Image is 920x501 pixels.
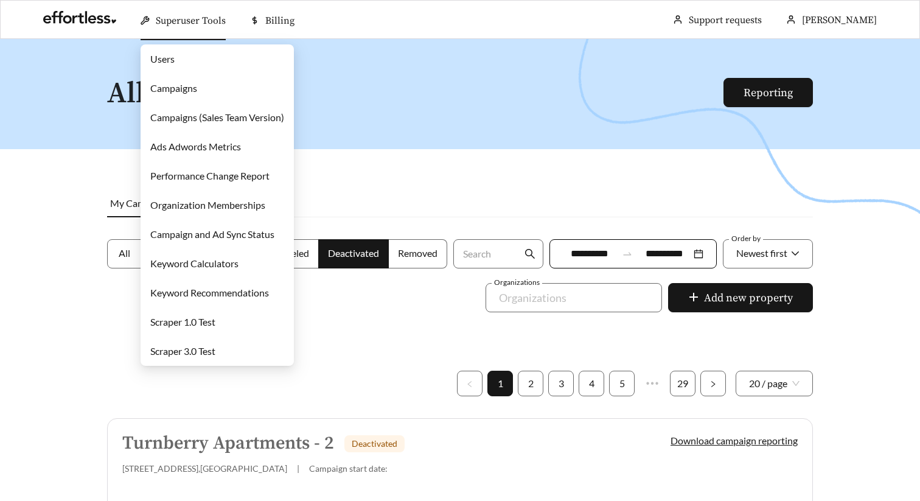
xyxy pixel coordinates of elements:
[524,248,535,259] span: search
[466,380,473,388] span: left
[744,86,793,100] a: Reporting
[518,371,543,396] li: 2
[487,371,513,396] li: 1
[700,371,726,396] button: right
[150,316,215,328] a: Scraper 1.0 Test
[723,78,813,107] button: Reporting
[150,228,274,240] a: Campaign and Ad Sync Status
[670,371,695,396] li: 29
[150,287,269,298] a: Keyword Recommendations
[548,371,574,396] li: 3
[749,371,800,396] span: 20 / page
[150,53,175,65] a: Users
[622,248,633,259] span: swap-right
[609,371,635,396] li: 5
[802,14,877,26] span: [PERSON_NAME]
[488,371,512,396] a: 1
[150,82,197,94] a: Campaigns
[150,111,284,123] a: Campaigns (Sales Team Version)
[328,247,379,259] span: Deactivated
[107,78,725,110] h1: All Properties
[265,15,294,27] span: Billing
[122,463,287,474] span: [STREET_ADDRESS] , [GEOGRAPHIC_DATA]
[297,463,299,474] span: |
[639,371,665,396] li: Next 5 Pages
[610,371,634,396] a: 5
[150,345,215,357] a: Scraper 3.0 Test
[549,371,573,396] a: 3
[156,15,226,27] span: Superuser Tools
[704,290,793,306] span: Add new property
[579,371,604,396] a: 4
[119,247,130,259] span: All
[352,438,397,449] span: Deactivated
[671,371,695,396] a: 29
[689,14,762,26] a: Support requests
[150,141,241,152] a: Ads Adwords Metrics
[736,247,787,259] span: Newest first
[518,371,543,396] a: 2
[398,247,437,259] span: Removed
[700,371,726,396] li: Next Page
[639,371,665,396] span: •••
[688,292,699,305] span: plus
[110,197,173,209] span: My Campaigns
[150,170,270,181] a: Performance Change Report
[622,248,633,259] span: to
[150,199,265,211] a: Organization Memberships
[457,371,483,396] li: Previous Page
[709,380,717,388] span: right
[671,435,798,446] a: Download campaign reporting
[150,258,239,269] a: Keyword Calculators
[309,463,388,474] span: Campaign start date:
[736,371,813,396] div: Page Size
[668,283,813,312] button: plusAdd new property
[122,433,334,454] h5: Turnberry Apartments - 2
[457,371,483,396] button: left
